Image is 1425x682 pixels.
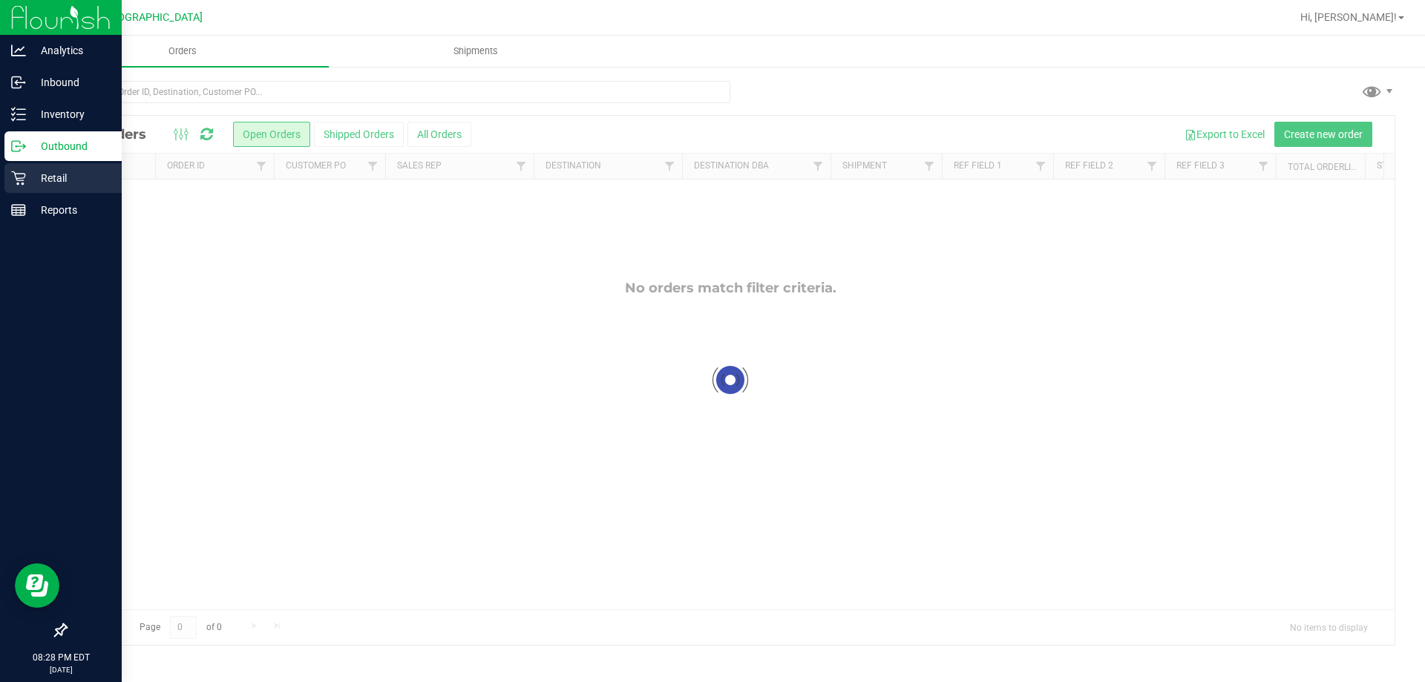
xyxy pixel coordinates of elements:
[26,42,115,59] p: Analytics
[26,169,115,187] p: Retail
[11,43,26,58] inline-svg: Analytics
[11,139,26,154] inline-svg: Outbound
[26,73,115,91] p: Inbound
[26,201,115,219] p: Reports
[11,75,26,90] inline-svg: Inbound
[11,107,26,122] inline-svg: Inventory
[148,45,217,58] span: Orders
[329,36,622,67] a: Shipments
[433,45,518,58] span: Shipments
[7,651,115,664] p: 08:28 PM EDT
[11,203,26,217] inline-svg: Reports
[36,36,329,67] a: Orders
[7,664,115,675] p: [DATE]
[11,171,26,186] inline-svg: Retail
[1300,11,1397,23] span: Hi, [PERSON_NAME]!
[26,105,115,123] p: Inventory
[65,81,730,103] input: Search Order ID, Destination, Customer PO...
[26,137,115,155] p: Outbound
[101,11,203,24] span: [GEOGRAPHIC_DATA]
[15,563,59,608] iframe: Resource center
